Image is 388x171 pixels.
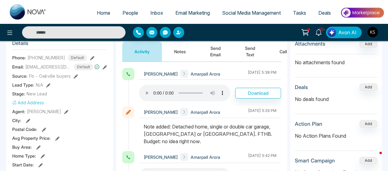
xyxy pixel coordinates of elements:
span: N/A [36,82,43,88]
img: User Avatar [368,27,378,37]
span: Amarpall Arora [191,109,220,115]
span: New Lead [27,91,47,97]
span: [EMAIL_ADDRESS][DOMAIN_NAME] [25,64,71,70]
button: Add [360,120,377,128]
h3: Action Plan [295,121,322,127]
span: [PERSON_NAME] [144,154,178,160]
span: [PHONE_NUMBER] [27,54,65,61]
button: Activity [122,41,162,61]
h3: Deals [295,84,308,90]
span: Home [97,10,110,16]
span: Lead Type: [12,82,34,88]
h3: Details [12,40,107,50]
span: Phone: [12,54,26,61]
div: [DATE] 5:29 PM [248,108,276,116]
button: Add [360,84,377,91]
span: [PERSON_NAME] [144,109,178,115]
span: 10+ [319,27,324,32]
span: Default [74,64,93,70]
button: Add [360,40,377,48]
span: Email Marketing [175,10,210,16]
span: Amarpall Arora [191,154,220,160]
span: Source: [12,73,27,79]
p: No attachments found [295,54,377,66]
a: Social Media Management [216,7,287,19]
a: Deals [312,7,337,19]
span: Postal Code : [12,126,37,132]
img: Nova CRM Logo [10,4,46,20]
span: Fb - Oakville buyers [29,73,71,79]
span: City : [12,117,21,124]
span: Stage: [12,91,25,97]
button: Add Address [12,99,44,106]
button: Download [235,88,281,99]
button: Send Text [233,41,267,61]
img: Lead Flow [328,28,336,37]
span: Default [68,54,87,61]
span: Email: [12,64,24,70]
div: [DATE] 5:42 PM [248,153,276,161]
span: Inbox [150,10,163,16]
p: No Action Plans Found [295,132,377,139]
h3: Smart Campaign [295,158,335,164]
span: Agent: [12,108,25,115]
span: Deals [318,10,331,16]
h3: Attachments [295,41,325,47]
span: Add [360,41,377,46]
p: No deals found [295,95,377,103]
a: 10+ [311,27,326,37]
button: Notes [162,41,198,61]
a: Inbox [144,7,169,19]
span: [PERSON_NAME] [144,71,178,77]
a: Home [91,7,116,19]
span: Social Media Management [222,10,281,16]
a: Email Marketing [169,7,216,19]
span: People [123,10,138,16]
span: Start Date : [12,162,34,168]
a: Tasks [287,7,312,19]
span: Home Type : [12,153,36,159]
div: [DATE] 5:38 PM [248,70,276,78]
span: Avon AI [338,29,357,36]
a: People [116,7,144,19]
span: Amarpall Arora [191,71,220,77]
span: Tasks [293,10,306,16]
button: Avon AI [326,27,362,38]
span: Avg Property Price : [12,135,51,141]
iframe: Intercom live chat [367,150,382,165]
button: Call [267,41,299,61]
button: Add [360,157,377,164]
img: Market-place.gif [340,6,384,20]
span: Buy Area : [12,144,32,150]
span: [PERSON_NAME] [27,108,61,115]
button: Send Email [198,41,233,61]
